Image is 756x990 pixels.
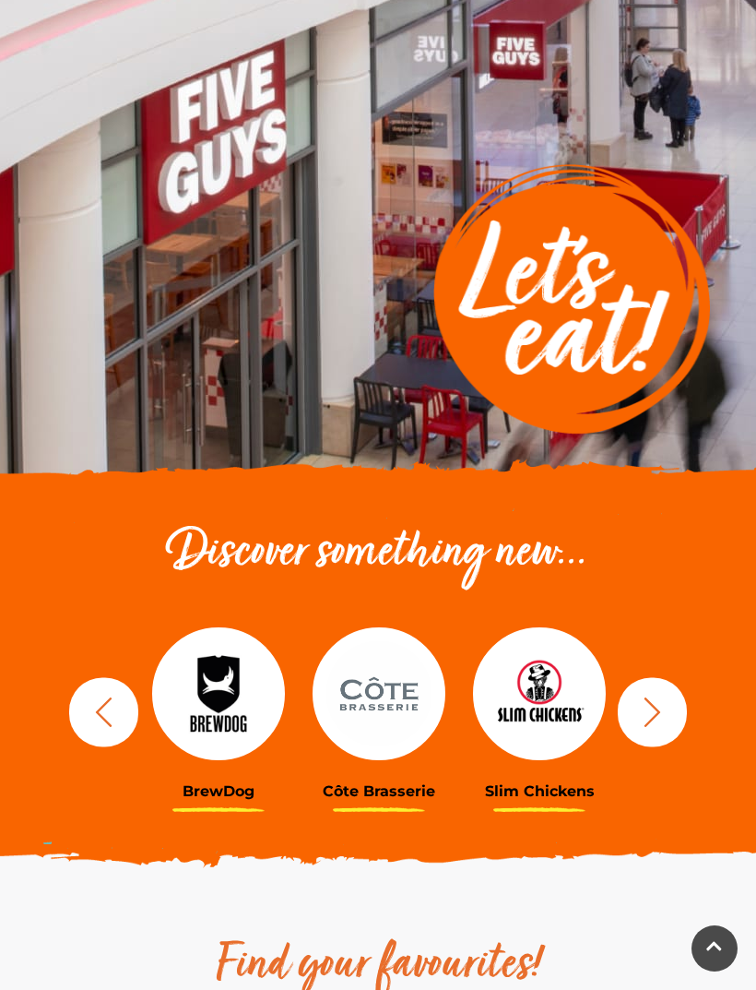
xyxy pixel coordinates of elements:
h3: Côte Brasserie [313,782,445,800]
a: Côte Brasserie [313,620,445,800]
a: BrewDog [152,620,285,800]
h2: Discover something new... [60,524,696,583]
a: Slim Chickens [473,620,606,800]
h3: BrewDog [152,782,285,800]
h3: Slim Chickens [473,782,606,800]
